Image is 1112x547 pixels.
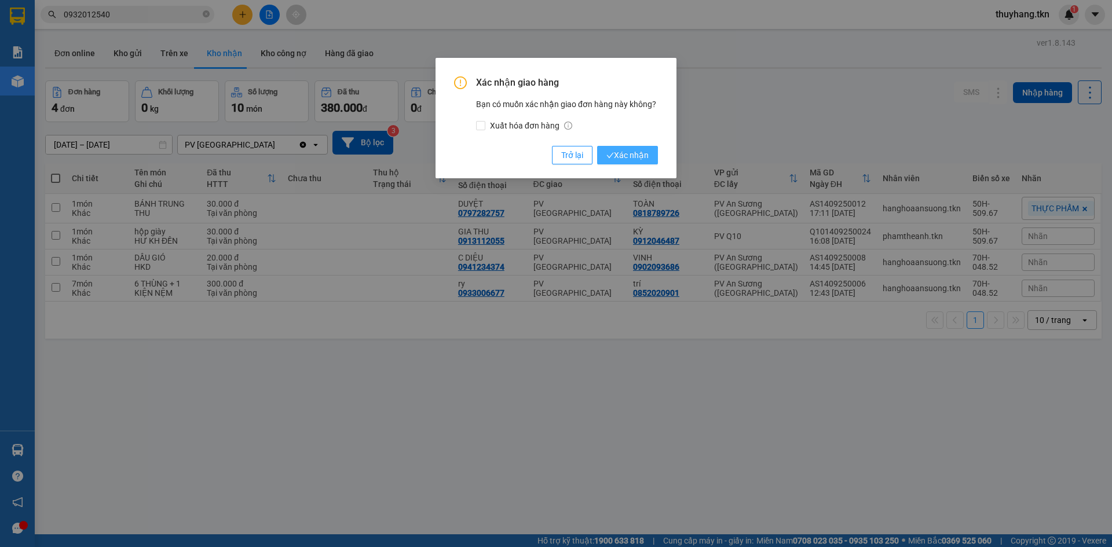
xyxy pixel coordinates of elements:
[476,98,658,132] div: Bạn có muốn xác nhận giao đơn hàng này không?
[454,76,467,89] span: exclamation-circle
[606,149,649,161] span: Xác nhận
[476,76,658,89] span: Xác nhận giao hàng
[485,119,577,132] span: Xuất hóa đơn hàng
[597,146,658,164] button: checkXác nhận
[606,152,614,159] span: check
[552,146,592,164] button: Trở lại
[561,149,583,161] span: Trở lại
[564,122,572,130] span: info-circle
